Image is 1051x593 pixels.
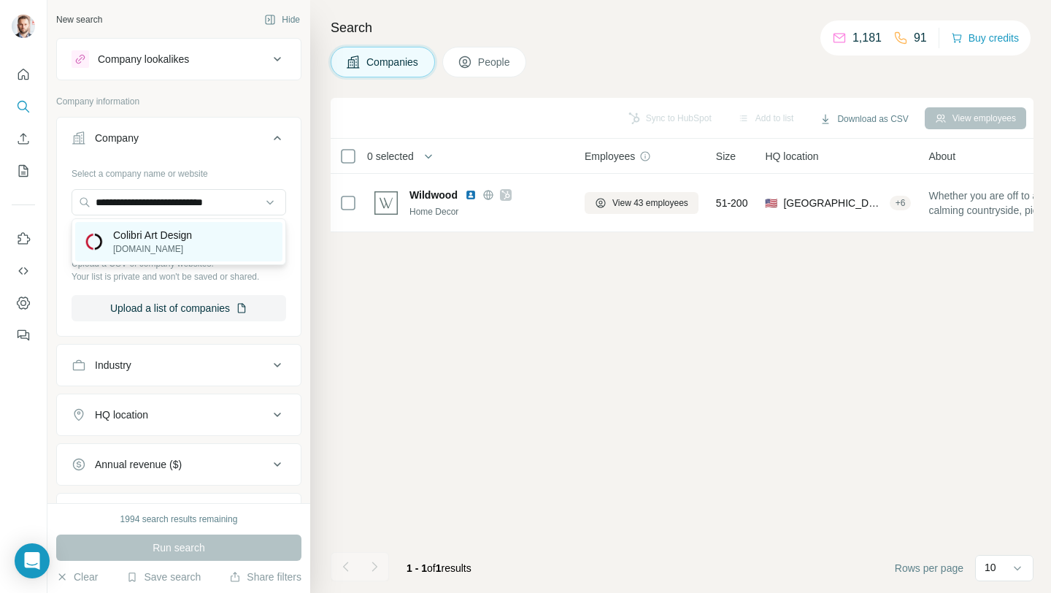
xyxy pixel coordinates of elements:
[852,29,882,47] p: 1,181
[56,95,301,108] p: Company information
[12,126,35,152] button: Enrich CSV
[367,149,414,164] span: 0 selected
[928,149,955,164] span: About
[895,561,963,575] span: Rows per page
[57,397,301,432] button: HQ location
[56,570,98,584] button: Clear
[72,270,286,283] p: Your list is private and won't be saved or shared.
[585,192,698,214] button: View 43 employees
[783,196,883,210] span: [GEOGRAPHIC_DATA], [US_STATE]
[95,457,182,472] div: Annual revenue ($)
[612,196,688,210] span: View 43 employees
[57,42,301,77] button: Company lookalikes
[57,348,301,383] button: Industry
[765,196,777,210] span: 🇺🇸
[716,196,748,210] span: 51-200
[15,543,50,578] div: Open Intercom Messenger
[12,258,35,284] button: Use Surfe API
[765,149,818,164] span: HQ location
[229,570,301,584] button: Share filters
[951,28,1019,48] button: Buy credits
[72,295,286,321] button: Upload a list of companies
[427,562,436,574] span: of
[12,158,35,184] button: My lists
[12,93,35,120] button: Search
[113,228,192,242] p: Colibri Art Design
[120,513,238,526] div: 1994 search results remaining
[98,52,189,66] div: Company lookalikes
[56,13,102,26] div: New search
[84,232,104,252] img: Colibri Art Design
[331,18,1033,38] h4: Search
[12,226,35,252] button: Use Surfe on LinkedIn
[985,560,996,575] p: 10
[12,15,35,38] img: Avatar
[809,108,918,130] button: Download as CSV
[12,322,35,348] button: Feedback
[407,562,427,574] span: 1 - 1
[585,149,635,164] span: Employees
[409,188,458,202] span: Wildwood
[95,408,148,422] div: HQ location
[12,61,35,88] button: Quick start
[465,189,477,201] img: LinkedIn logo
[57,120,301,161] button: Company
[478,55,512,69] span: People
[126,570,201,584] button: Save search
[57,447,301,482] button: Annual revenue ($)
[95,131,139,145] div: Company
[72,161,286,180] div: Select a company name or website
[254,9,310,31] button: Hide
[407,562,471,574] span: results
[409,205,567,218] div: Home Decor
[374,191,398,215] img: Logo of Wildwood
[12,290,35,316] button: Dashboard
[113,242,192,256] p: [DOMAIN_NAME]
[95,358,131,372] div: Industry
[366,55,420,69] span: Companies
[890,196,912,210] div: + 6
[436,562,442,574] span: 1
[57,497,301,532] button: Employees (size)
[914,29,927,47] p: 91
[716,149,736,164] span: Size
